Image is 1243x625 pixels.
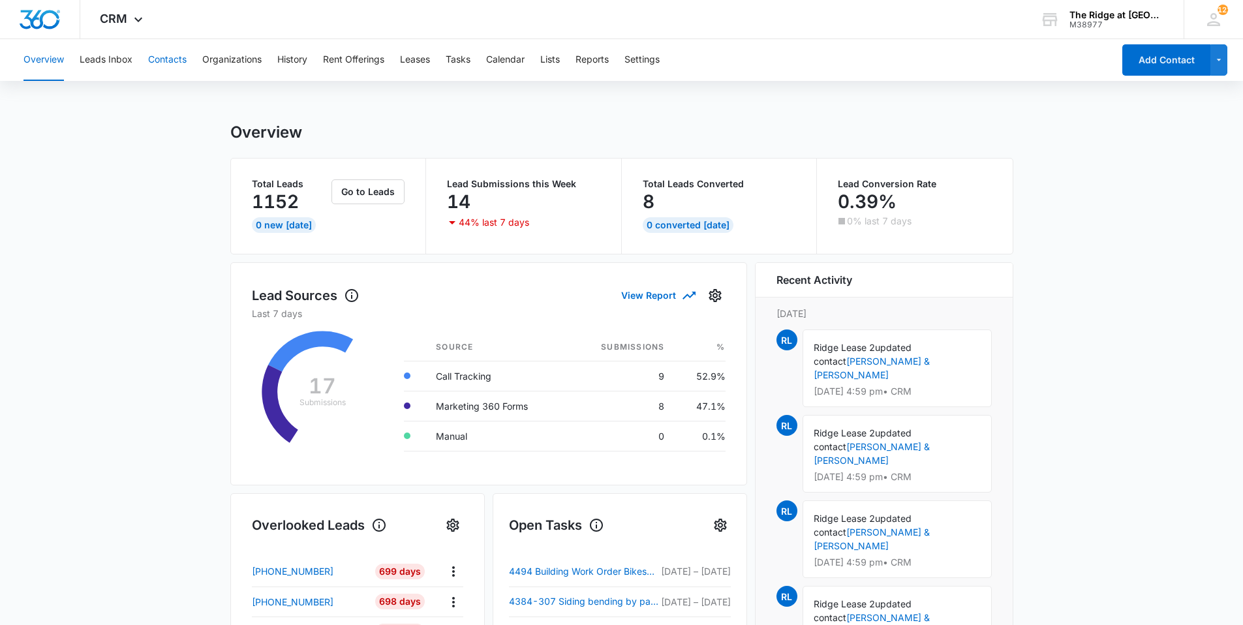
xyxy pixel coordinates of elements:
[443,592,463,612] button: Actions
[624,39,660,81] button: Settings
[1122,44,1210,76] button: Add Contact
[400,39,430,81] button: Leases
[331,186,405,197] a: Go to Leads
[486,39,525,81] button: Calendar
[661,564,731,578] p: [DATE] – [DATE]
[509,564,661,579] a: 4494 Building Work Order Bikes outside of bulding
[814,598,875,609] span: Ridge Lease 2
[675,421,725,451] td: 0.1%
[442,515,463,536] button: Settings
[776,307,992,320] p: [DATE]
[425,361,568,391] td: Call Tracking
[814,526,930,551] a: [PERSON_NAME] & [PERSON_NAME]
[776,329,797,350] span: RL
[814,356,930,380] a: [PERSON_NAME] & [PERSON_NAME]
[23,39,64,81] button: Overview
[509,515,604,535] h1: Open Tasks
[148,39,187,81] button: Contacts
[252,595,366,609] a: [PHONE_NUMBER]
[705,285,726,306] button: Settings
[643,217,733,233] div: 0 Converted [DATE]
[1218,5,1228,15] span: 121
[643,179,796,189] p: Total Leads Converted
[568,421,675,451] td: 0
[100,12,127,25] span: CRM
[568,391,675,421] td: 8
[838,191,897,212] p: 0.39%
[252,217,316,233] div: 0 New [DATE]
[252,595,333,609] p: [PHONE_NUMBER]
[252,191,299,212] p: 1152
[814,427,875,438] span: Ridge Lease 2
[375,564,425,579] div: 699 Days
[202,39,262,81] button: Organizations
[252,307,726,320] p: Last 7 days
[776,272,852,288] h6: Recent Activity
[643,191,654,212] p: 8
[814,387,981,396] p: [DATE] 4:59 pm • CRM
[814,513,875,524] span: Ridge Lease 2
[540,39,560,81] button: Lists
[252,286,360,305] h1: Lead Sources
[1069,20,1165,29] div: account id
[509,594,661,609] a: 4384-307 Siding bending by patio door
[675,361,725,391] td: 52.9%
[443,561,463,581] button: Actions
[375,594,425,609] div: 698 Days
[675,391,725,421] td: 47.1%
[675,333,725,361] th: %
[710,515,731,536] button: Settings
[459,218,529,227] p: 44% last 7 days
[621,284,694,307] button: View Report
[252,564,333,578] p: [PHONE_NUMBER]
[323,39,384,81] button: Rent Offerings
[230,123,302,142] h1: Overview
[277,39,307,81] button: History
[661,595,731,609] p: [DATE] – [DATE]
[252,179,330,189] p: Total Leads
[447,191,470,212] p: 14
[447,179,600,189] p: Lead Submissions this Week
[446,39,470,81] button: Tasks
[776,500,797,521] span: RL
[814,558,981,567] p: [DATE] 4:59 pm • CRM
[568,361,675,391] td: 9
[1069,10,1165,20] div: account name
[331,179,405,204] button: Go to Leads
[776,415,797,436] span: RL
[776,586,797,607] span: RL
[425,391,568,421] td: Marketing 360 Forms
[1218,5,1228,15] div: notifications count
[252,564,366,578] a: [PHONE_NUMBER]
[847,217,912,226] p: 0% last 7 days
[814,342,875,353] span: Ridge Lease 2
[425,333,568,361] th: Source
[575,39,609,81] button: Reports
[814,472,981,481] p: [DATE] 4:59 pm • CRM
[252,515,387,535] h1: Overlooked Leads
[838,179,992,189] p: Lead Conversion Rate
[814,441,930,466] a: [PERSON_NAME] & [PERSON_NAME]
[425,421,568,451] td: Manual
[80,39,132,81] button: Leads Inbox
[568,333,675,361] th: Submissions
